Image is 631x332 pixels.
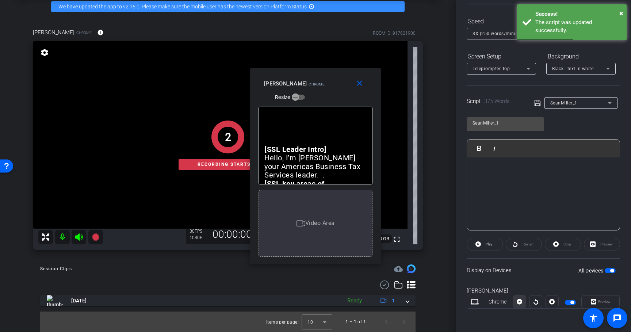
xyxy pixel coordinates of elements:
[190,235,208,241] div: 1080P
[394,264,403,273] mat-icon: cloud_upload
[264,154,367,179] p: Hello, I’m [PERSON_NAME] your Americas Business Tax Services leader. .
[394,264,403,273] span: Destinations for your clips
[467,258,620,282] div: Display on Devices
[275,94,292,101] label: Resize
[33,28,74,37] span: [PERSON_NAME]
[266,318,299,326] div: Items per page:
[47,295,63,306] img: thumb-nail
[467,15,536,28] div: Speed
[578,267,605,274] label: All Devices
[355,79,364,88] mat-icon: close
[305,220,335,226] span: Video Area
[264,145,326,154] strong: [SSL Leader Intro]
[473,66,510,71] span: Teleprompter Top
[40,265,72,272] div: Session Clips
[407,264,416,273] img: Session clips
[373,30,416,37] div: ROOM ID: 917621900
[264,80,307,87] span: [PERSON_NAME]
[392,297,395,305] span: 1
[473,31,523,36] span: 8X (250 words/minute)
[97,29,104,36] mat-icon: info
[309,82,325,86] span: Chrome
[467,50,536,63] div: Screen Setup
[71,297,87,305] span: [DATE]
[179,159,277,170] div: Recording starts in
[190,228,208,234] div: 30
[344,297,366,305] div: Ready
[395,313,413,331] button: Next page
[535,18,621,35] div: The script was updated successfully.
[486,242,492,246] span: Play
[225,129,231,145] div: 2
[484,98,510,104] span: 375 Words
[546,50,616,63] div: Background
[613,314,622,323] mat-icon: message
[51,1,405,12] div: We have updated the app to v2.15.0. Please make sure the mobile user has the newest version.
[309,4,314,9] mat-icon: highlight_off
[39,48,50,57] mat-icon: settings
[195,229,202,234] span: FPS
[208,228,257,241] div: 00:00:00
[482,298,513,306] div: Chrome
[552,66,594,71] span: Black - text in white
[589,314,598,323] mat-icon: accessibility
[619,9,623,18] span: ×
[535,10,621,18] div: Success!
[345,318,366,325] div: 1 – 1 of 1
[378,313,395,331] button: Previous page
[264,179,349,205] strong: [SSL key areas of focus/strategy/business value]
[467,97,524,106] div: Script
[467,287,620,295] div: [PERSON_NAME]
[271,4,307,9] a: Platform Status
[76,30,92,35] span: Chrome
[473,119,538,127] input: Title
[619,8,623,19] button: Close
[550,100,577,106] span: SeanMiller_1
